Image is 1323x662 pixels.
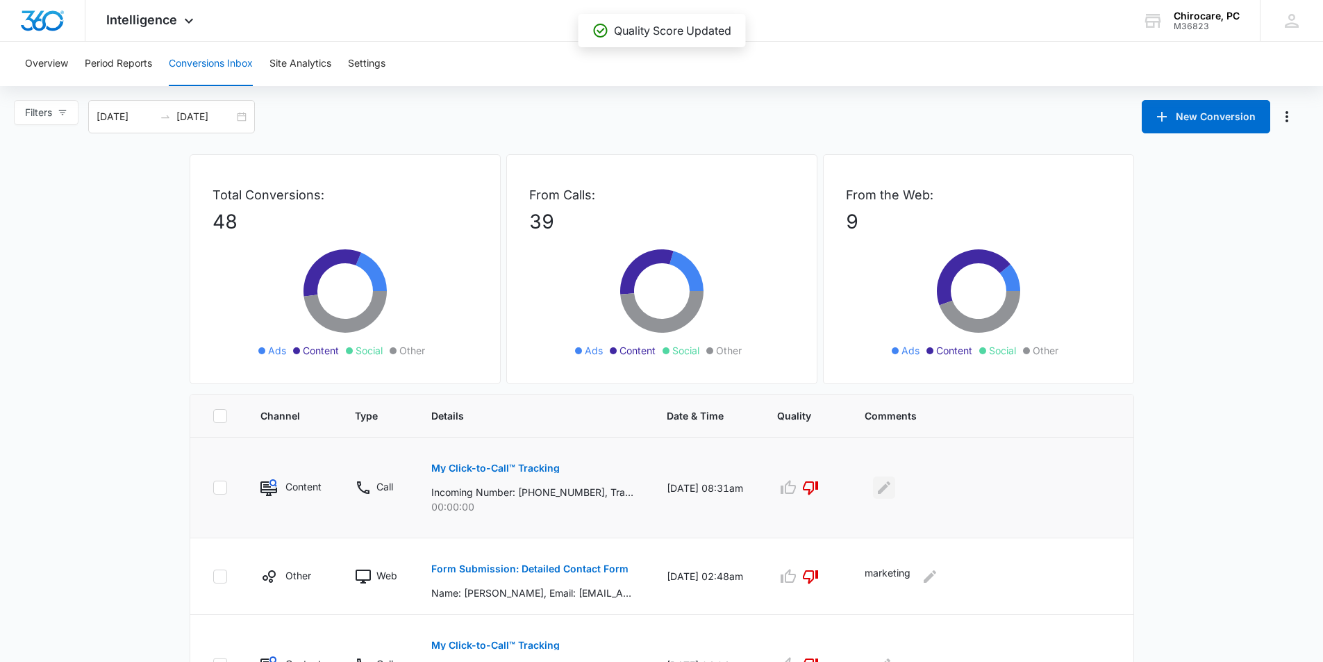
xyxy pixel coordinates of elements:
button: Settings [348,42,385,86]
button: My Click-to-Call™ Tracking [431,452,560,485]
p: My Click-to-Call™ Tracking [431,463,560,473]
span: Type [355,408,378,423]
p: 39 [529,207,794,236]
span: Other [1033,343,1058,358]
button: My Click-to-Call™ Tracking [431,629,560,662]
span: Content [619,343,656,358]
span: Details [431,408,613,423]
span: Other [399,343,425,358]
p: Other [285,568,311,583]
span: Ads [901,343,920,358]
td: [DATE] 08:31am [650,438,760,538]
span: Social [356,343,383,358]
p: 48 [213,207,478,236]
button: Overview [25,42,68,86]
p: Incoming Number: [PHONE_NUMBER], Tracking Number: [PHONE_NUMBER], Ring To: [PHONE_NUMBER], Caller... [431,485,633,499]
p: marketing [865,565,910,588]
p: Content [285,479,322,494]
button: Manage Numbers [1276,106,1298,128]
span: Content [303,343,339,358]
span: Social [989,343,1016,358]
span: Social [672,343,699,358]
p: From the Web: [846,185,1111,204]
div: account id [1174,22,1240,31]
button: Site Analytics [269,42,331,86]
span: Channel [260,408,301,423]
span: swap-right [160,111,171,122]
p: Total Conversions: [213,185,478,204]
input: End date [176,109,234,124]
div: account name [1174,10,1240,22]
span: Ads [268,343,286,358]
button: Form Submission: Detailed Contact Form [431,552,629,586]
span: to [160,111,171,122]
button: Edit Comments [873,477,895,499]
span: Filters [25,105,52,120]
button: New Conversion [1142,100,1270,133]
button: Edit Comments [919,565,941,588]
p: 00:00:00 [431,499,633,514]
span: Other [716,343,742,358]
p: Name: [PERSON_NAME], Email: [EMAIL_ADDRESS][DOMAIN_NAME], Phone: [PHONE_NUMBER], What can we help... [431,586,633,600]
td: [DATE] 02:48am [650,538,760,615]
p: Form Submission: Detailed Contact Form [431,564,629,574]
p: Web [376,568,397,583]
button: Conversions Inbox [169,42,253,86]
p: From Calls: [529,185,794,204]
p: Call [376,479,393,494]
span: Date & Time [667,408,724,423]
p: Quality Score Updated [614,22,731,39]
p: My Click-to-Call™ Tracking [431,640,560,650]
span: Ads [585,343,603,358]
span: Comments [865,408,1091,423]
span: Intelligence [106,13,177,27]
p: 9 [846,207,1111,236]
button: Period Reports [85,42,152,86]
span: Content [936,343,972,358]
button: Filters [14,100,78,125]
span: Quality [777,408,811,423]
input: Start date [97,109,154,124]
